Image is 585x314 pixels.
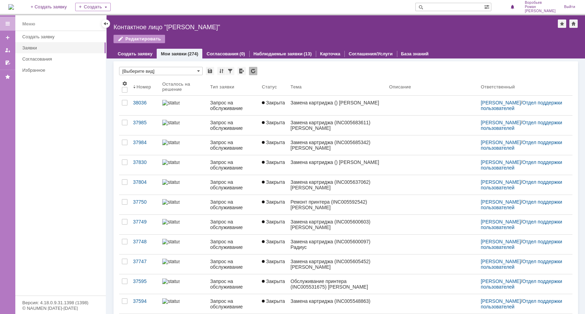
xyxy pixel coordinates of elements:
img: statusbar-60 (1).png [162,100,180,105]
div: Замена картриджа (INC005600603) [PERSON_NAME] [290,219,383,230]
div: Версия: 4.18.0.9.31.1398 (1398) [22,300,99,305]
div: Запрос на обслуживание [210,259,257,270]
a: База знаний [401,51,429,56]
a: statusbar-60 (1).png [159,116,208,135]
div: / [481,199,564,210]
div: Запрос на обслуживание [210,140,257,151]
th: Тема [288,78,386,96]
a: Запрос на обслуживание [208,116,259,135]
a: 38036 [130,96,159,115]
span: Расширенный поиск [484,3,491,10]
div: 37750 [133,199,157,205]
a: Создать заявку [2,32,13,43]
a: statusbar-100 (1).png [159,274,208,294]
a: Мои заявки [2,45,13,56]
div: / [481,159,564,171]
div: Запрос на обслуживание [210,298,257,309]
a: Закрыта [259,235,288,254]
img: statusbar-100 (1).png [162,239,180,244]
a: Замена картриджа () [PERSON_NAME] [288,96,386,115]
div: (0) [240,51,245,56]
span: Закрыта [262,140,285,145]
span: Закрыта [262,199,285,205]
a: Заявки [19,42,104,53]
a: Закрыта [259,215,288,234]
div: 37985 [133,120,157,125]
a: Ремонт принтера (INC005592542) [PERSON_NAME] [288,195,386,214]
img: statusbar-60 (1).png [162,120,180,125]
a: 37750 [130,195,159,214]
a: statusbar-100 (1).png [159,195,208,214]
a: [PERSON_NAME] [481,179,521,185]
div: 37830 [133,159,157,165]
span: Настройки [122,81,127,86]
div: Создать заявку [22,34,102,39]
a: statusbar-100 (1).png [159,254,208,274]
a: Запрос на обслуживание [208,274,259,294]
div: Контактное лицо "[PERSON_NAME]" [114,24,558,31]
div: / [481,100,564,111]
a: Отдел поддержки пользователей [481,239,564,250]
div: Запрос на обслуживание [210,199,257,210]
div: / [481,140,564,151]
div: Запрос на обслуживание [210,100,257,111]
div: Обслуживание принтера (INC005531675) [PERSON_NAME] [290,278,383,290]
a: Замена картриджа (INC005605452) [PERSON_NAME] [288,254,386,274]
div: Осталось на решение [162,81,199,92]
a: Перейти на домашнюю страницу [8,4,14,10]
a: Закрыта [259,175,288,195]
img: statusbar-100 (1).png [162,199,180,205]
div: Обновлять список [249,67,257,75]
a: Соглашения/Услуги [349,51,392,56]
a: Замена картриджа (INC005685342) [PERSON_NAME] [288,135,386,155]
span: Закрыта [262,100,285,105]
a: Отдел поддержки пользователей [481,298,564,309]
a: statusbar-25 (1).png [159,175,208,195]
div: Экспорт списка [237,67,246,75]
a: Запрос на обслуживание [208,135,259,155]
img: statusbar-100 (1).png [162,259,180,264]
span: Роман [525,5,556,9]
th: Ответственный [478,78,567,96]
img: statusbar-100 (1).png [162,278,180,284]
div: 37749 [133,219,157,225]
a: Запрос на обслуживание [208,235,259,254]
div: Ответственный [481,84,515,89]
a: 37804 [130,175,159,195]
a: Замена картриджа () [PERSON_NAME] [288,155,386,175]
a: [PERSON_NAME] [481,100,521,105]
a: Закрыта [259,274,288,294]
div: © NAUMEN [DATE]-[DATE] [22,306,99,311]
div: / [481,219,564,230]
span: Закрыта [262,120,285,125]
div: Замена картриджа () [PERSON_NAME] [290,159,383,165]
a: [PERSON_NAME] [481,159,521,165]
a: Отдел поддержки пользователей [481,159,564,171]
div: 38036 [133,100,157,105]
div: Запрос на обслуживание [210,278,257,290]
a: Запрос на обслуживание [208,175,259,195]
a: [PERSON_NAME] [481,259,521,264]
a: 37749 [130,215,159,234]
a: Закрыта [259,135,288,155]
div: Избранное [22,68,94,73]
a: Карточка [320,51,340,56]
a: Закрыта [259,116,288,135]
img: statusbar-100 (1).png [162,298,180,304]
div: Фильтрация... [226,67,234,75]
a: Запрос на обслуживание [208,195,259,214]
div: 37984 [133,140,157,145]
div: Запрос на обслуживание [210,239,257,250]
a: [PERSON_NAME] [481,120,521,125]
a: 37594 [130,294,159,314]
a: 37985 [130,116,159,135]
img: logo [8,4,14,10]
a: 37595 [130,274,159,294]
a: Отдел поддержки пользователей [481,100,564,111]
a: Закрыта [259,155,288,175]
a: Замена картриджа (INC005637062) [PERSON_NAME] [288,175,386,195]
a: Отдел поддержки пользователей [481,219,564,230]
div: Согласования [22,56,102,62]
a: Отдел поддержки пользователей [481,179,564,190]
a: Замена картриджа (INC005600097) Радиус [288,235,386,254]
